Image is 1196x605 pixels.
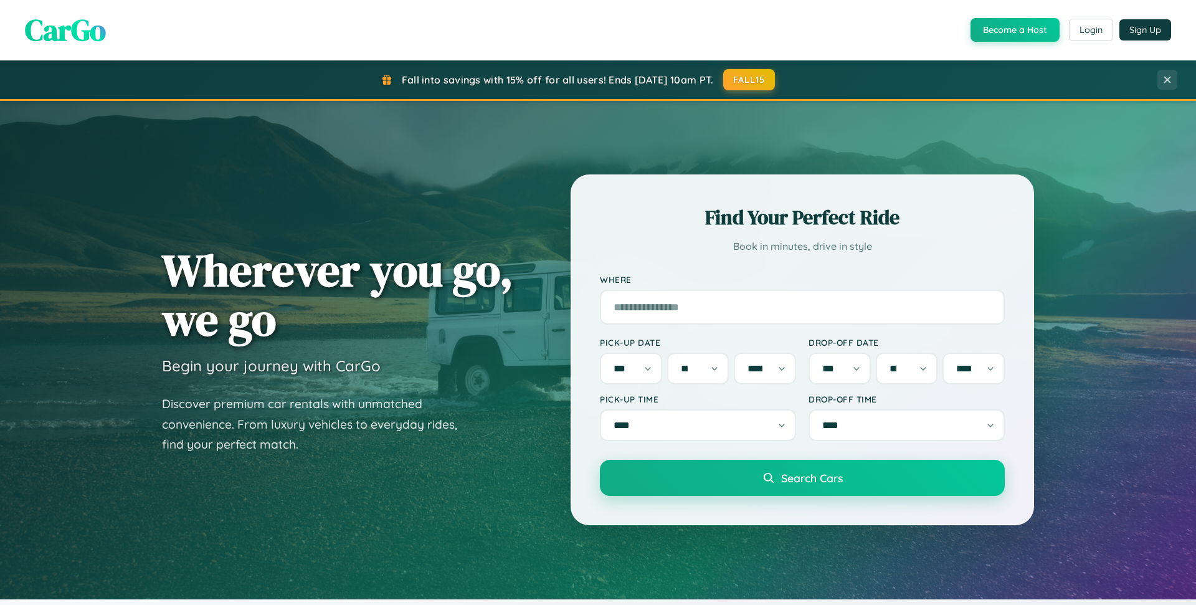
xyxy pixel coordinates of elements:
[402,74,714,86] span: Fall into savings with 15% off for all users! Ends [DATE] 10am PT.
[781,471,843,485] span: Search Cars
[600,337,796,348] label: Pick-up Date
[162,394,473,455] p: Discover premium car rentals with unmatched convenience. From luxury vehicles to everyday rides, ...
[809,337,1005,348] label: Drop-off Date
[162,356,381,375] h3: Begin your journey with CarGo
[600,460,1005,496] button: Search Cars
[600,237,1005,255] p: Book in minutes, drive in style
[600,394,796,404] label: Pick-up Time
[971,18,1060,42] button: Become a Host
[723,69,776,90] button: FALL15
[162,245,513,344] h1: Wherever you go, we go
[600,274,1005,285] label: Where
[1119,19,1171,40] button: Sign Up
[809,394,1005,404] label: Drop-off Time
[25,9,106,50] span: CarGo
[600,204,1005,231] h2: Find Your Perfect Ride
[1069,19,1113,41] button: Login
